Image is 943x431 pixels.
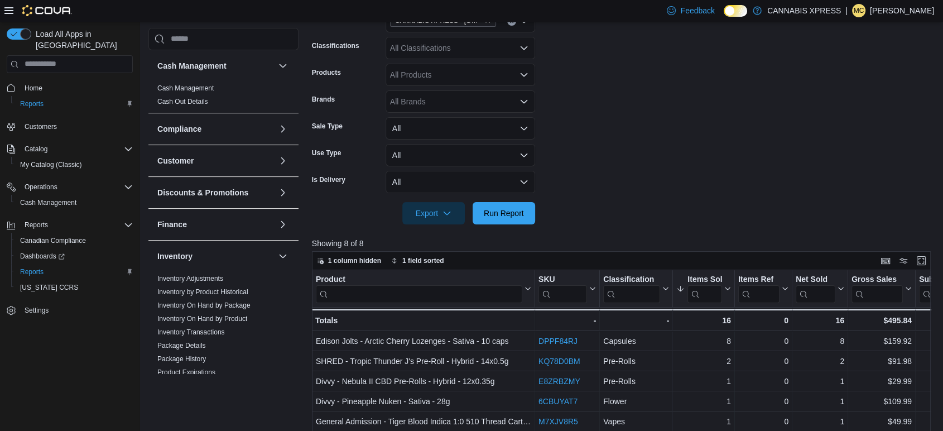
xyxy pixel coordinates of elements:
[738,274,788,303] button: Items Ref
[157,123,201,135] h3: Compliance
[157,328,225,336] a: Inventory Transactions
[328,256,381,265] span: 1 column hidden
[484,208,524,219] span: Run Report
[16,234,133,247] span: Canadian Compliance
[538,357,580,366] a: KQ78D0BM
[2,179,137,195] button: Operations
[157,315,247,323] a: Inventory On Hand by Product
[676,314,731,327] div: 16
[851,274,903,303] div: Gross Sales
[20,160,82,169] span: My Catalog (Classic)
[276,218,290,231] button: Finance
[738,314,788,327] div: 0
[20,81,133,95] span: Home
[157,288,248,296] span: Inventory by Product Historical
[157,355,206,363] a: Package History
[538,337,578,346] a: DPPF84RJ
[879,254,892,267] button: Keyboard shortcuts
[157,368,215,377] span: Product Expirations
[25,122,57,131] span: Customers
[16,265,133,279] span: Reports
[316,274,531,303] button: Product
[157,341,206,350] span: Package Details
[538,274,587,285] div: SKU
[157,84,214,93] span: Cash Management
[20,218,133,232] span: Reports
[2,302,137,318] button: Settings
[25,221,48,229] span: Reports
[386,117,535,140] button: All
[20,180,62,194] button: Operations
[402,202,465,224] button: Export
[20,252,65,261] span: Dashboards
[603,375,669,388] div: Pre-Rolls
[316,395,531,408] div: Divvy - Pineapple Nuken - Sativa - 28g
[603,395,669,408] div: Flower
[2,118,137,135] button: Customers
[16,250,69,263] a: Dashboards
[676,415,731,428] div: 1
[796,314,844,327] div: 16
[20,99,44,108] span: Reports
[796,355,844,368] div: 2
[312,68,341,77] label: Products
[316,334,531,348] div: Edison Jolts - Arctic Cherry Lozenges - Sativa - 10 caps
[276,186,290,199] button: Discounts & Promotions
[312,149,341,157] label: Use Type
[157,187,274,198] button: Discounts & Promotions
[316,274,522,285] div: Product
[157,187,248,198] h3: Discounts & Promotions
[16,265,48,279] a: Reports
[157,274,223,283] span: Inventory Adjustments
[316,274,522,303] div: Product
[676,274,731,303] button: Items Sold
[519,44,528,52] button: Open list of options
[157,328,225,337] span: Inventory Transactions
[11,96,137,112] button: Reports
[20,142,133,156] span: Catalog
[25,183,57,191] span: Operations
[157,314,247,323] span: Inventory On Hand by Product
[20,180,133,194] span: Operations
[148,82,299,113] div: Cash Management
[738,375,788,388] div: 0
[11,233,137,248] button: Canadian Compliance
[402,256,444,265] span: 1 field sorted
[157,288,248,296] a: Inventory by Product Historical
[276,250,290,263] button: Inventory
[796,415,844,428] div: 1
[157,60,227,71] h3: Cash Management
[851,375,912,388] div: $29.99
[897,254,910,267] button: Display options
[796,334,844,348] div: 8
[851,274,912,303] button: Gross Sales
[20,198,76,207] span: Cash Management
[25,84,42,93] span: Home
[20,120,61,133] a: Customers
[157,155,274,166] button: Customer
[767,4,841,17] p: CANNABIS XPRESS
[845,4,848,17] p: |
[915,254,928,267] button: Enter fullscreen
[7,75,133,348] nav: Complex example
[676,395,731,408] div: 1
[851,415,912,428] div: $49.99
[16,158,86,171] a: My Catalog (Classic)
[538,314,596,327] div: -
[148,272,299,424] div: Inventory
[2,80,137,96] button: Home
[538,377,580,386] a: E8ZRBZMY
[11,248,137,264] a: Dashboards
[680,5,714,16] span: Feedback
[603,355,669,368] div: Pre-Rolls
[796,375,844,388] div: 1
[16,158,133,171] span: My Catalog (Classic)
[276,59,290,73] button: Cash Management
[16,281,83,294] a: [US_STATE] CCRS
[676,355,731,368] div: 2
[11,280,137,295] button: [US_STATE] CCRS
[20,236,86,245] span: Canadian Compliance
[276,154,290,167] button: Customer
[851,274,903,285] div: Gross Sales
[538,397,578,406] a: 6CBUYAT7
